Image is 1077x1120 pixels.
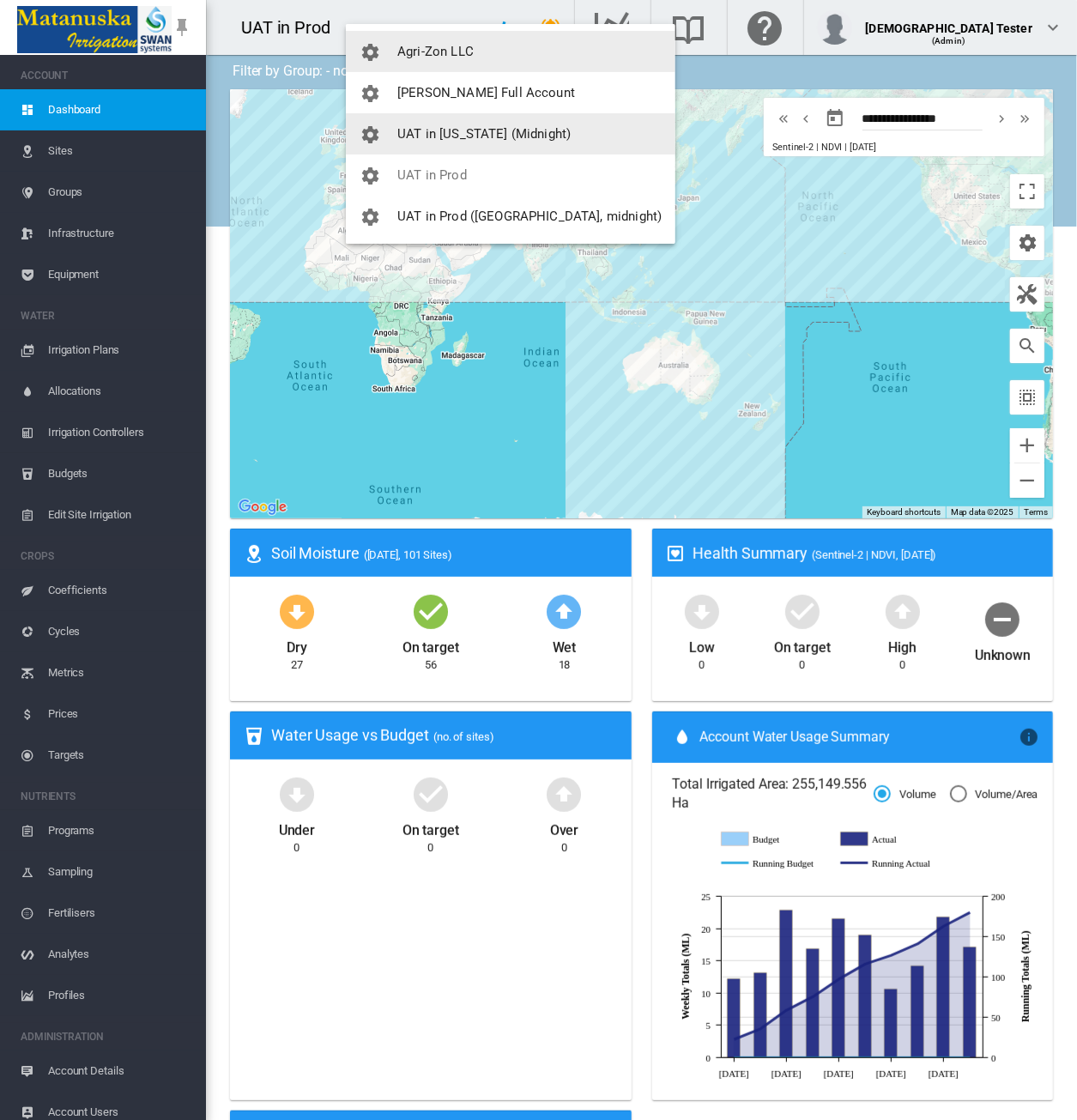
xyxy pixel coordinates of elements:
[397,126,571,142] span: UAT in [US_STATE] (Midnight)
[360,83,380,104] md-icon: icon-cog
[346,154,675,196] button: You have 'Admin' permissions to UAT in Prod
[397,44,474,59] span: Agri-Zon LLC
[397,167,467,183] span: UAT in Prod
[397,85,575,100] span: [PERSON_NAME] Full Account
[360,124,380,145] md-icon: icon-cog
[360,207,380,227] md-icon: icon-cog
[360,42,380,63] md-icon: icon-cog
[346,72,675,113] button: You have 'Admin' permissions to Pietrolaj Vineyard Full Account
[360,166,380,186] md-icon: icon-cog
[346,113,675,154] button: You have 'Admin' permissions to UAT in California (Midnight)
[346,196,675,237] button: You have 'Admin' permissions to UAT in Prod (NZ, midnight)
[346,31,675,72] button: You have 'Admin' permissions to Agri-Zon LLC
[397,209,662,224] span: UAT in Prod ([GEOGRAPHIC_DATA], midnight)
